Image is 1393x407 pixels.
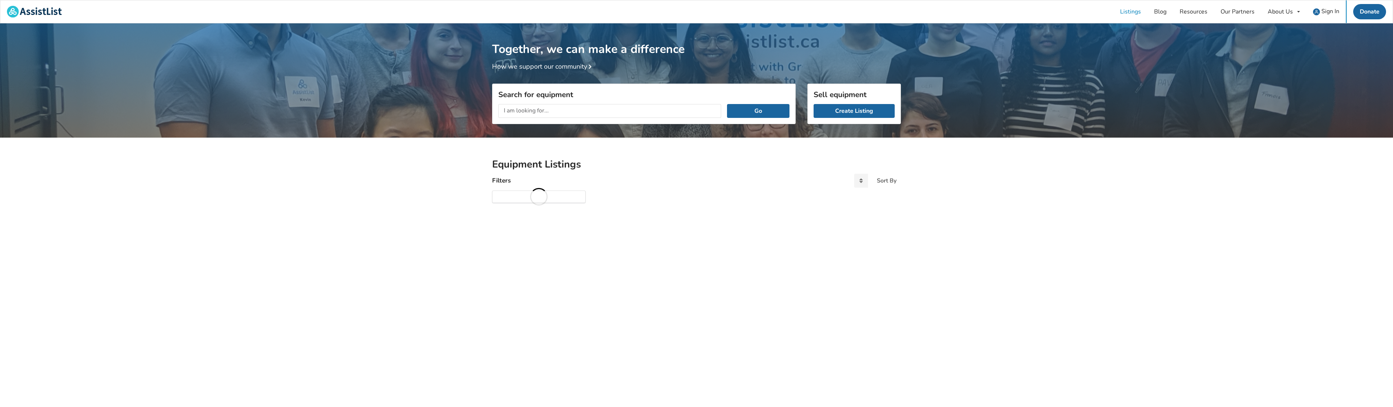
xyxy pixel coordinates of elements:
h4: Filters [492,176,511,185]
a: Resources [1173,0,1214,23]
h3: Sell equipment [814,90,895,99]
a: user icon Sign In [1306,0,1346,23]
img: user icon [1313,8,1320,15]
div: About Us [1268,9,1293,15]
div: Sort By [877,178,897,184]
a: Create Listing [814,104,895,118]
a: Donate [1353,4,1386,19]
h2: Equipment Listings [492,158,901,171]
input: I am looking for... [498,104,721,118]
a: Blog [1147,0,1173,23]
button: Go [727,104,789,118]
img: assistlist-logo [7,6,62,18]
h3: Search for equipment [498,90,789,99]
span: Sign In [1321,7,1339,15]
a: Listings [1114,0,1147,23]
h1: Together, we can make a difference [492,23,901,57]
a: Our Partners [1214,0,1261,23]
a: How we support our community [492,62,594,71]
